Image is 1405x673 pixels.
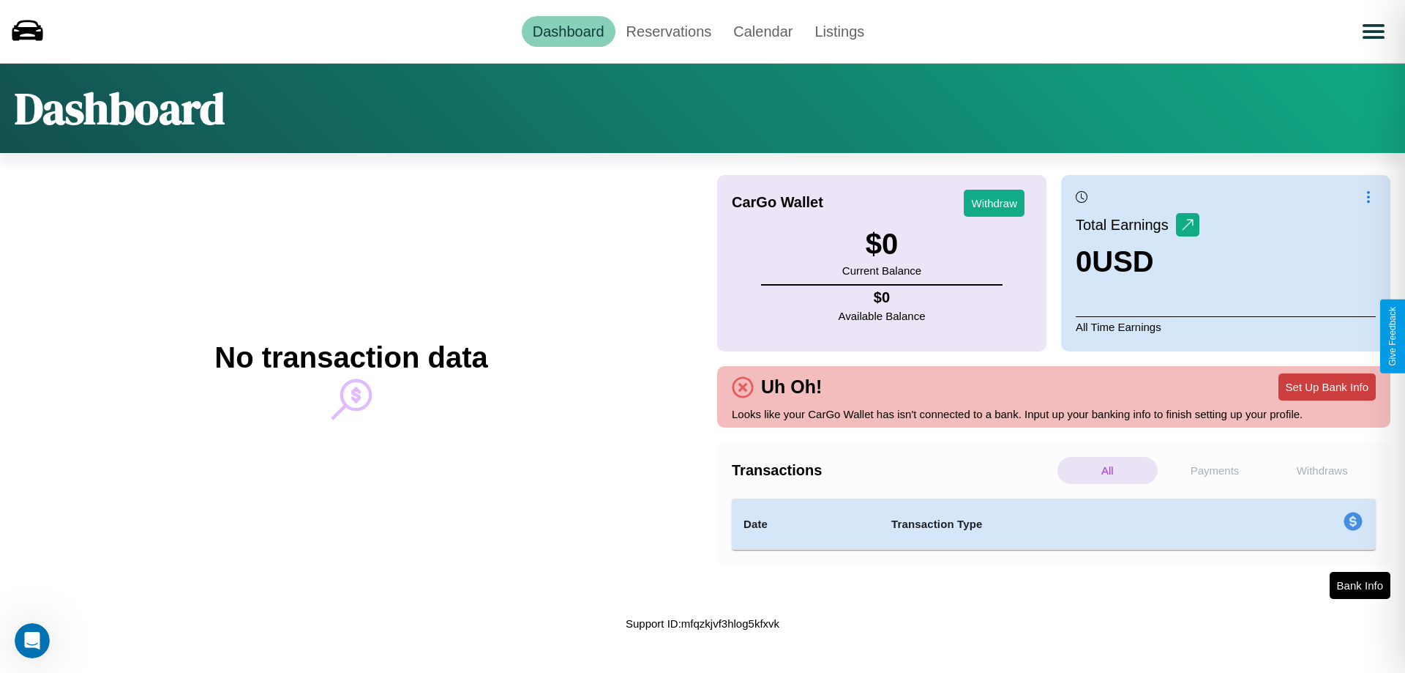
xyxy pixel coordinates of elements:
[615,16,723,47] a: Reservations
[839,306,926,326] p: Available Balance
[1076,316,1376,337] p: All Time Earnings
[754,376,829,398] h4: Uh Oh!
[842,228,921,261] h3: $ 0
[1272,457,1372,484] p: Withdraws
[732,404,1376,424] p: Looks like your CarGo Wallet has isn't connected to a bank. Input up your banking info to finish ...
[1353,11,1394,52] button: Open menu
[1057,457,1158,484] p: All
[732,499,1376,550] table: simple table
[1076,245,1199,278] h3: 0 USD
[1387,307,1398,366] div: Give Feedback
[1278,373,1376,401] button: Set Up Bank Info
[839,289,926,306] h4: $ 0
[842,261,921,280] p: Current Balance
[1076,212,1176,238] p: Total Earnings
[743,516,868,533] h4: Date
[722,16,803,47] a: Calendar
[15,78,225,138] h1: Dashboard
[732,194,823,211] h4: CarGo Wallet
[522,16,615,47] a: Dashboard
[891,516,1224,533] h4: Transaction Type
[214,341,487,374] h2: No transaction data
[803,16,875,47] a: Listings
[1330,572,1390,599] button: Bank Info
[732,462,1054,479] h4: Transactions
[1165,457,1265,484] p: Payments
[964,190,1024,217] button: Withdraw
[15,623,50,658] iframe: Intercom live chat
[626,614,779,633] p: Support ID: mfqzkjvf3hlog5kfxvk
